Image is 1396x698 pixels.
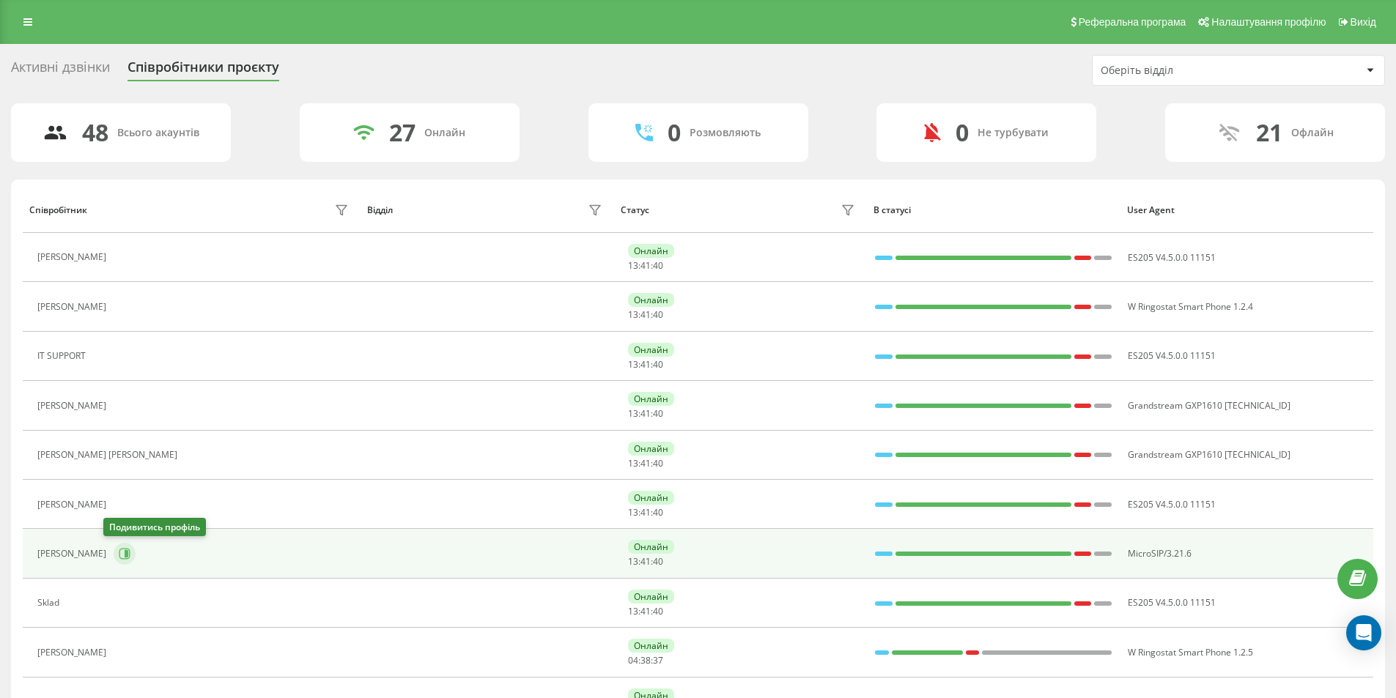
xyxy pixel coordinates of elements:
div: : : [628,508,663,518]
span: Grandstream GXP1610 [TECHNICAL_ID] [1128,448,1290,461]
div: : : [628,261,663,271]
div: : : [628,310,663,320]
span: 41 [640,506,651,519]
span: 41 [640,358,651,371]
span: W Ringostat Smart Phone 1.2.5 [1128,646,1253,658]
div: Активні дзвінки [11,59,110,82]
span: 41 [640,308,651,321]
span: 41 [640,407,651,420]
span: 40 [653,605,663,617]
span: 41 [640,457,651,469]
div: Розмовляють [690,127,761,139]
div: Онлайн [628,540,674,554]
div: : : [628,656,663,666]
span: 13 [628,259,638,272]
span: 04 [628,654,638,667]
div: Онлайн [628,293,674,307]
div: [PERSON_NAME] [37,252,110,262]
span: Вихід [1351,16,1376,28]
div: 21 [1256,119,1282,146]
div: : : [628,409,663,419]
span: ES205 V4.5.0.0 11151 [1128,498,1216,510]
span: W Ringostat Smart Phone 1.2.4 [1128,300,1253,313]
div: [PERSON_NAME] [PERSON_NAME] [37,450,181,460]
div: 0 [956,119,969,146]
div: Співробітник [29,205,87,215]
span: 13 [628,407,638,420]
div: User Agent [1127,205,1367,215]
div: [PERSON_NAME] [37,549,110,559]
span: ES205 V4.5.0.0 11151 [1128,251,1216,264]
span: 40 [653,457,663,469]
span: 40 [653,308,663,321]
div: Співробітники проєкту [128,59,279,82]
span: 40 [653,407,663,420]
span: MicroSIP/3.21.6 [1128,547,1192,560]
div: 27 [389,119,416,146]
div: В статусі [874,205,1113,215]
div: 0 [668,119,681,146]
div: : : [628,360,663,370]
div: [PERSON_NAME] [37,302,110,312]
span: 13 [628,605,638,617]
div: Всього акаунтів [117,127,199,139]
div: Онлайн [628,244,674,258]
div: : : [628,557,663,567]
span: 41 [640,555,651,568]
span: 13 [628,358,638,371]
span: 13 [628,506,638,519]
div: Не турбувати [978,127,1049,139]
div: Sklad [37,598,63,608]
div: Оберіть відділ [1101,64,1276,77]
span: 13 [628,555,638,568]
div: Офлайн [1291,127,1334,139]
div: : : [628,606,663,617]
span: 37 [653,654,663,667]
span: 40 [653,555,663,568]
div: Онлайн [628,392,674,406]
span: 40 [653,259,663,272]
div: Статус [621,205,649,215]
span: 41 [640,259,651,272]
span: 13 [628,308,638,321]
div: Онлайн [424,127,465,139]
div: Онлайн [628,491,674,505]
span: 40 [653,358,663,371]
div: [PERSON_NAME] [37,401,110,411]
div: Open Intercom Messenger [1346,615,1381,650]
span: 41 [640,605,651,617]
span: 38 [640,654,651,667]
div: [PERSON_NAME] [37,647,110,658]
span: Налаштування профілю [1211,16,1326,28]
div: Онлайн [628,442,674,456]
div: [PERSON_NAME] [37,500,110,510]
span: Grandstream GXP1610 [TECHNICAL_ID] [1128,399,1290,412]
div: Онлайн [628,343,674,357]
span: 40 [653,506,663,519]
div: 48 [82,119,108,146]
div: Онлайн [628,590,674,604]
span: ES205 V4.5.0.0 11151 [1128,349,1216,362]
span: ES205 V4.5.0.0 11151 [1128,596,1216,609]
div: : : [628,458,663,469]
div: Онлайн [628,639,674,653]
div: Відділ [367,205,393,215]
div: Подивитись профіль [103,518,206,536]
span: 13 [628,457,638,469]
div: IT SUPPORT [37,351,89,361]
span: Реферальна програма [1079,16,1186,28]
